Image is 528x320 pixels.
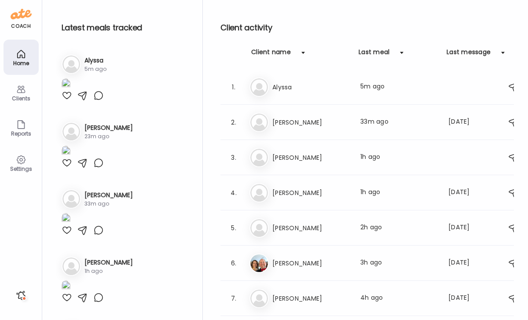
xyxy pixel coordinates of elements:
img: bg-avatar-default.svg [62,55,80,73]
div: 2. [228,117,239,128]
div: 5m ago [84,65,106,73]
div: 1h ago [360,188,438,198]
div: 5. [228,223,239,233]
h3: [PERSON_NAME] [272,293,350,304]
img: bg-avatar-default.svg [250,219,268,237]
div: 33m ago [84,200,133,208]
div: 3. [228,152,239,163]
div: 2h ago [360,223,438,233]
div: 6. [228,258,239,269]
div: 3h ago [360,258,438,269]
img: avatars%2FUAyJd1d0XGZnZMOOkMs6vbP37wy2 [250,254,268,272]
div: [DATE] [448,223,483,233]
h3: [PERSON_NAME] [84,123,133,132]
h3: [PERSON_NAME] [272,188,350,198]
div: 1h ago [84,267,133,275]
h3: Alyssa [272,82,350,92]
div: coach [11,22,31,30]
img: bg-avatar-default.svg [250,78,268,96]
div: Last message [447,48,491,62]
img: ate [11,7,32,21]
img: bg-avatar-default.svg [62,190,80,208]
img: bg-avatar-default.svg [250,114,268,131]
img: bg-avatar-default.svg [250,149,268,166]
div: Client name [251,48,291,62]
h3: [PERSON_NAME] [272,152,350,163]
h2: Client activity [220,21,524,34]
div: 4. [228,188,239,198]
div: 5m ago [360,82,438,92]
h3: [PERSON_NAME] [84,191,133,200]
img: images%2FEBKcrg089kPv9CeNHWqXn8ipdhy1%2FTXtWqK0gWnIDUW5JDj7i%2Fxa3XZgSkOOact2EIHBZ5_1080 [62,213,70,225]
div: Reports [5,131,37,136]
h3: [PERSON_NAME] [272,258,350,269]
div: 23m ago [84,132,133,140]
div: 33m ago [360,117,438,128]
img: images%2FHc3zk48H2rUBA4n1S7RGm83AK4C3%2F3KwYMoXxx8ftLc2y5Qi0%2F46jGZBHeRtm54qgt1MLb_1080 [62,280,70,292]
div: Home [5,60,37,66]
div: [DATE] [448,117,483,128]
div: [DATE] [448,188,483,198]
div: 1. [228,82,239,92]
img: bg-avatar-default.svg [62,123,80,140]
div: Settings [5,166,37,172]
img: images%2FHbmTvmS0mzfMdnMdqrVFA58G9Bn1%2Fm7x6n4RJfchlLcxrukbG%2FFDrlsAOHyWX176z6vTCz_1080 [62,78,70,90]
h2: Latest meals tracked [62,21,188,34]
div: [DATE] [448,258,483,269]
div: [DATE] [448,293,483,304]
img: bg-avatar-default.svg [62,257,80,275]
div: Clients [5,96,37,101]
h3: [PERSON_NAME] [272,223,350,233]
h3: [PERSON_NAME] [84,258,133,267]
div: 4h ago [360,293,438,304]
h3: Alyssa [84,56,106,65]
img: images%2Fi6AqYQZhPda1HSRDymnZqAZJZO02%2FIoBoCxNyAe2kZ1vbnUWy%2F3e0UuQVSH0AxUDoapdBu_1080 [62,146,70,158]
img: bg-avatar-default.svg [250,184,268,202]
div: Last meal [359,48,389,62]
img: bg-avatar-default.svg [250,290,268,307]
div: 7. [228,293,239,304]
h3: [PERSON_NAME] [272,117,350,128]
div: 1h ago [360,152,438,163]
